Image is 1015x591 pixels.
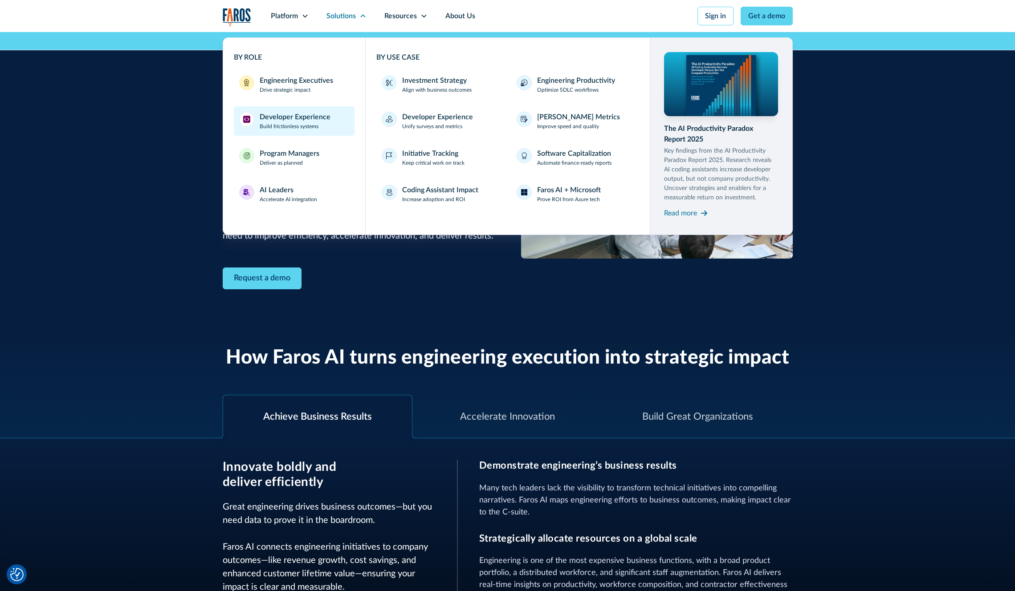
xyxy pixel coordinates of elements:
p: Unify surveys and metrics [402,122,462,130]
div: Software Capitalization [537,148,611,159]
h3: Demonstrate engineering’s business results [479,460,793,471]
p: Align with business outcomes [402,86,472,94]
a: Program ManagersProgram ManagersDeliver as planned [234,143,355,172]
a: home [223,8,251,26]
p: Deliver as planned [260,159,303,167]
div: Solutions [326,11,356,21]
a: Engineering ProductivityOptimize SDLC workflows [511,70,639,99]
div: Resources [384,11,417,21]
p: Automate finance-ready reports [537,159,611,167]
a: AI LeadersAI LeadersAccelerate AI integration [234,179,355,209]
div: Developer Experience [402,112,473,122]
h3: Strategically allocate resources on a global scale [479,533,793,544]
button: Cookie Settings [10,568,24,581]
div: Investment Strategy [402,75,467,86]
a: Contact Modal [223,267,302,289]
a: Faros AI + MicrosoftProve ROI from Azure tech [511,179,639,209]
p: Many tech leaders lack the visibility to transform technical initiatives into compelling narrativ... [479,482,793,518]
div: Engineering Executives [260,75,333,86]
img: Revisit consent button [10,568,24,581]
p: Key findings from the AI Productivity Paradox Report 2025. Research reveals AI coding assistants ... [664,146,778,202]
a: Engineering ExecutivesEngineering ExecutivesDrive strategic impact [234,70,355,99]
div: Developer Experience [260,112,330,122]
img: Program Managers [243,152,250,159]
div: BY USE CASE [376,52,639,63]
p: Drive strategic impact [260,86,310,94]
div: Accelerate Innovation [460,409,555,424]
div: [PERSON_NAME] Metrics [537,112,620,122]
div: The AI Productivity Paradox Report 2025 [664,123,778,145]
p: Accelerate AI integration [260,195,317,203]
p: Optimize SDLC workflows [537,86,599,94]
p: Build frictionless systems [260,122,318,130]
p: Prove ROI from Azure tech [537,195,600,203]
h3: Innovate boldly and deliver efficiently [223,460,436,490]
a: Sign in [697,7,734,25]
div: Program Managers [260,148,319,159]
div: Platform [271,11,298,21]
div: Faros AI + Microsoft [537,185,601,195]
div: BY ROLE [234,52,355,63]
div: Engineering Productivity [537,75,615,86]
img: Logo of the analytics and reporting company Faros. [223,8,251,26]
a: Coding Assistant ImpactIncrease adoption and ROI [376,179,504,209]
div: Coding Assistant Impact [402,185,478,195]
p: Improve speed and quality [537,122,599,130]
img: Developer Experience [243,116,250,123]
nav: Solutions [223,32,793,235]
img: Engineering Executives [243,79,250,86]
a: Initiative TrackingKeep critical work on track [376,143,504,172]
a: Developer ExperienceDeveloper ExperienceBuild frictionless systems [234,106,355,136]
a: Developer ExperienceUnify surveys and metrics [376,106,504,136]
p: Increase adoption and ROI [402,195,465,203]
h2: How Faros AI turns engineering execution into strategic impact [226,346,789,370]
div: Achieve Business Results [263,409,372,424]
p: Keep critical work on track [402,159,465,167]
a: Software CapitalizationAutomate finance-ready reports [511,143,639,172]
a: The AI Productivity Paradox Report 2025Key findings from the AI Productivity Paradox Report 2025.... [664,52,778,220]
div: AI Leaders [260,185,293,195]
div: Build Great Organizations [642,409,753,424]
a: Get a demo [741,7,793,25]
div: Read more [664,208,697,219]
img: AI Leaders [243,189,250,196]
a: Investment StrategyAlign with business outcomes [376,70,504,99]
div: Initiative Tracking [402,148,458,159]
a: [PERSON_NAME] MetricsImprove speed and quality [511,106,639,136]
